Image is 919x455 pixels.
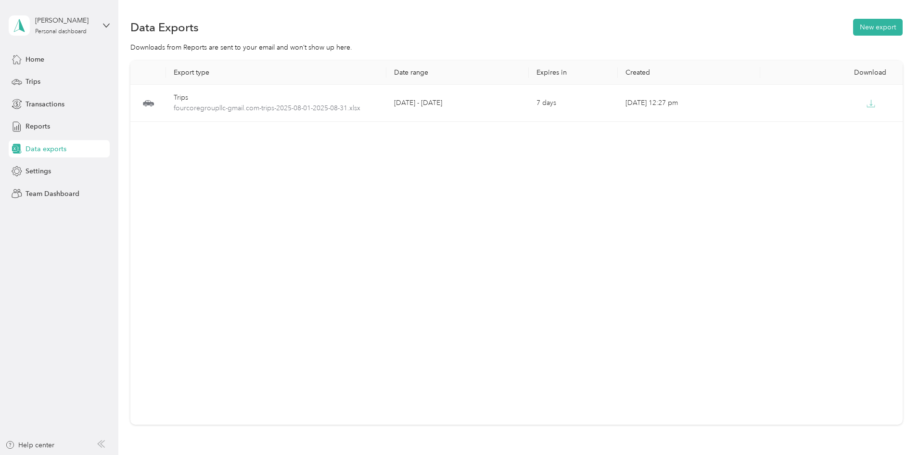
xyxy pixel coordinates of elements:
[26,99,64,109] span: Transactions
[386,61,529,85] th: Date range
[865,401,919,455] iframe: Everlance-gr Chat Button Frame
[529,61,618,85] th: Expires in
[174,103,379,114] span: fourcoregroupllc-gmail.com-trips-2025-08-01-2025-08-31.xlsx
[768,68,895,77] div: Download
[529,85,618,122] td: 7 days
[618,85,760,122] td: [DATE] 12:27 pm
[26,54,44,65] span: Home
[35,15,95,26] div: [PERSON_NAME]
[35,29,87,35] div: Personal dashboard
[386,85,529,122] td: [DATE] - [DATE]
[166,61,386,85] th: Export type
[853,19,903,36] button: New export
[174,92,379,103] div: Trips
[26,77,40,87] span: Trips
[26,166,51,176] span: Settings
[26,144,66,154] span: Data exports
[130,42,903,52] div: Downloads from Reports are sent to your email and won’t show up here.
[5,440,54,450] button: Help center
[26,189,79,199] span: Team Dashboard
[26,121,50,131] span: Reports
[618,61,760,85] th: Created
[130,22,199,32] h1: Data Exports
